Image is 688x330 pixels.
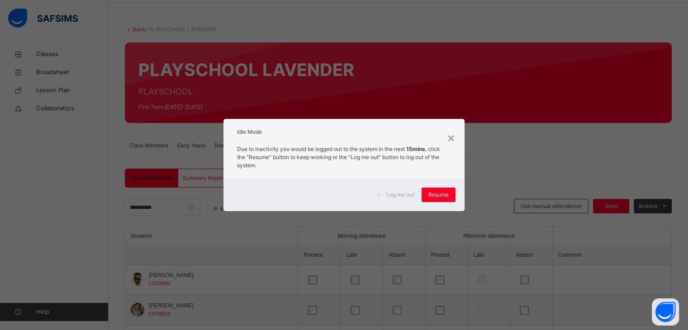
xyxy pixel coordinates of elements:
[386,191,414,199] span: Log me out
[428,191,449,199] span: Resume
[652,298,679,325] button: Open asap
[237,128,451,136] h2: Idle Mode
[237,145,451,170] p: Due to inactivity you would be logged out to the system in the next , click the "Resume" button t...
[406,146,425,152] strong: 15mins
[447,128,456,147] div: ×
